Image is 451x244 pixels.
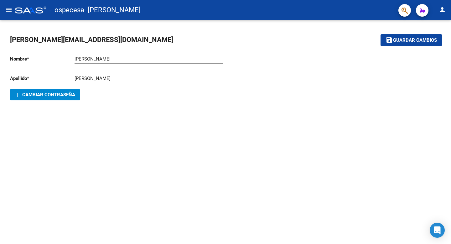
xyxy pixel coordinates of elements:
span: Guardar cambios [393,38,437,43]
mat-icon: menu [5,6,13,13]
mat-icon: person [438,6,446,13]
button: Cambiar Contraseña [10,89,80,100]
span: - [PERSON_NAME] [84,3,141,17]
mat-icon: save [386,36,393,44]
p: Nombre [10,56,75,62]
span: [PERSON_NAME][EMAIL_ADDRESS][DOMAIN_NAME] [10,36,173,44]
span: Cambiar Contraseña [15,92,75,98]
span: - ospecesa [49,3,84,17]
mat-icon: add [13,91,21,99]
p: Apellido [10,75,75,82]
button: Guardar cambios [381,34,442,46]
div: Open Intercom Messenger [430,223,445,238]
